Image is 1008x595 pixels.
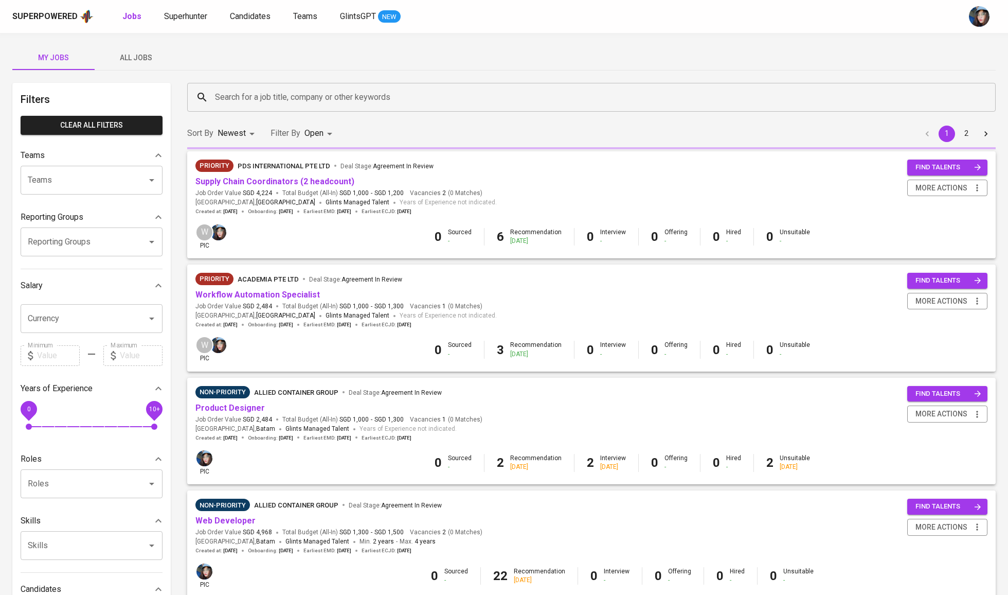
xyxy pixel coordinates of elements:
[195,403,265,413] a: Product Designer
[303,208,351,215] span: Earliest EMD :
[780,228,810,246] div: Unsuitable
[590,569,598,583] b: 0
[410,189,482,198] span: Vacancies ( 0 Matches )
[716,569,724,583] b: 0
[195,290,320,300] a: Workflow Automation Specialist
[303,434,351,442] span: Earliest EMD :
[915,408,967,421] span: more actions
[256,537,275,547] span: Batam
[969,6,989,27] img: diazagista@glints.com
[497,343,504,357] b: 3
[783,576,814,585] div: -
[195,537,275,547] span: [GEOGRAPHIC_DATA] ,
[441,302,446,311] span: 1
[371,189,372,198] span: -
[195,415,272,424] span: Job Order Value
[915,275,981,287] span: find talents
[415,538,436,545] span: 4 years
[397,547,411,554] span: [DATE]
[339,528,369,537] span: SGD 1,300
[780,237,810,246] div: -
[766,230,773,244] b: 0
[339,415,369,424] span: SGD 1,000
[713,230,720,244] b: 0
[256,424,275,434] span: Batam
[195,274,233,284] span: Priority
[604,576,629,585] div: -
[37,345,80,366] input: Value
[254,501,338,509] span: Allied Container Group
[371,415,372,424] span: -
[195,336,213,354] div: W
[668,576,691,585] div: -
[510,350,562,359] div: [DATE]
[164,11,207,21] span: Superhunter
[664,454,688,471] div: Offering
[21,453,42,465] p: Roles
[780,454,810,471] div: Unsuitable
[907,273,987,289] button: find talents
[497,456,504,470] b: 2
[907,406,987,423] button: more actions
[304,124,336,143] div: Open
[243,302,272,311] span: SGD 2,484
[978,126,994,142] button: Go to next page
[340,163,434,170] span: Deal Stage :
[587,456,594,470] b: 2
[780,463,810,471] div: [DATE]
[195,499,250,511] div: Pending Client’s Feedback, Sufficient Talents in Pipeline
[587,230,594,244] b: 0
[145,477,159,491] button: Open
[223,321,238,328] span: [DATE]
[770,569,777,583] b: 0
[293,10,319,23] a: Teams
[600,228,626,246] div: Interview
[655,569,662,583] b: 0
[195,273,233,285] div: New Job received from Demand Team
[726,341,741,358] div: Hired
[271,127,300,139] p: Filter By
[164,10,209,23] a: Superhunter
[339,189,369,198] span: SGD 1,000
[248,434,293,442] span: Onboarding :
[374,189,404,198] span: SGD 1,200
[145,311,159,326] button: Open
[397,321,411,328] span: [DATE]
[915,521,967,534] span: more actions
[282,189,404,198] span: Total Budget (All-In)
[958,126,975,142] button: Go to page 2
[195,311,315,321] span: [GEOGRAPHIC_DATA] ,
[80,9,94,24] img: app logo
[248,547,293,554] span: Onboarding :
[726,237,741,246] div: -
[279,547,293,554] span: [DATE]
[195,336,213,363] div: pic
[122,11,141,21] b: Jobs
[907,499,987,515] button: find talents
[326,199,389,206] span: Glints Managed Talent
[371,528,372,537] span: -
[21,511,163,531] div: Skills
[448,228,472,246] div: Sourced
[195,563,213,589] div: pic
[337,547,351,554] span: [DATE]
[373,163,434,170] span: Agreement In Review
[187,127,213,139] p: Sort By
[448,237,472,246] div: -
[21,149,45,162] p: Teams
[21,207,163,227] div: Reporting Groups
[303,321,351,328] span: Earliest EMD :
[915,388,981,400] span: find talents
[396,537,398,547] span: -
[256,198,315,208] span: [GEOGRAPHIC_DATA]
[337,434,351,442] span: [DATE]
[279,434,293,442] span: [DATE]
[780,341,810,358] div: Unsuitable
[448,463,472,471] div: -
[371,302,372,311] span: -
[726,350,741,359] div: -
[21,91,163,108] h6: Filters
[726,454,741,471] div: Hired
[195,449,213,476] div: pic
[400,538,436,545] span: Max.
